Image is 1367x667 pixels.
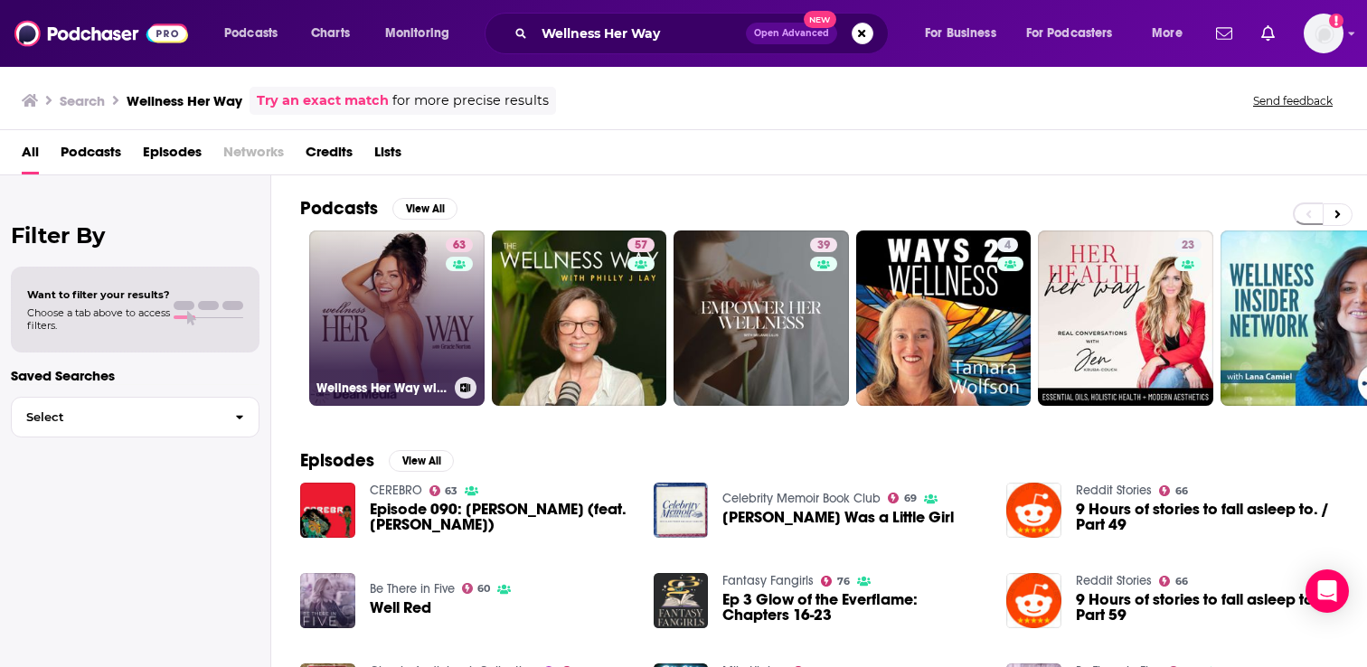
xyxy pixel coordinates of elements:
h3: Wellness Her Way [127,92,242,109]
span: Networks [223,137,284,174]
span: [PERSON_NAME] Was a Little Girl [722,510,954,525]
a: Ep 3 Glow of the Everflame: Chapters 16-23 [722,592,985,623]
a: 63Wellness Her Way with [PERSON_NAME] [309,230,485,406]
h2: Filter By [11,222,259,249]
h3: Wellness Her Way with [PERSON_NAME] [316,380,448,396]
a: Show notifications dropdown [1254,18,1282,49]
button: open menu [372,19,473,48]
span: Podcasts [224,21,278,46]
span: More [1152,21,1183,46]
button: open menu [912,19,1019,48]
img: 9 Hours of stories to fall asleep to. / Part 49 [1006,483,1061,538]
img: User Profile [1304,14,1343,53]
span: Want to filter your results? [27,288,170,301]
span: 9 Hours of stories to fall asleep to. / Part 49 [1076,502,1338,532]
span: For Business [925,21,996,46]
h2: Episodes [300,449,374,472]
a: EpisodesView All [300,449,454,472]
a: 4 [997,238,1018,252]
a: Fantasy Fangirls [722,573,814,588]
img: Brooke Shields Was a Little Girl [654,483,709,538]
a: Reddit Stories [1076,483,1152,498]
a: 23 [1174,238,1202,252]
span: 57 [635,237,647,255]
a: 69 [888,493,917,503]
button: Select [11,397,259,437]
img: 9 Hours of stories to fall asleep to. / Part 59 [1006,573,1061,628]
a: 60 [462,583,491,594]
a: 63 [446,238,473,252]
img: Podchaser - Follow, Share and Rate Podcasts [14,16,188,51]
a: Brooke Shields Was a Little Girl [722,510,954,525]
h3: Search [60,92,105,109]
button: open menu [1014,19,1139,48]
span: New [804,11,836,28]
span: Monitoring [385,21,449,46]
a: CEREBRO [370,483,422,498]
span: Charts [311,21,350,46]
span: 39 [817,237,830,255]
a: Episode 090: Melody Jacobs (feat. Jordan Blok) [370,502,632,532]
a: 57 [492,230,667,406]
span: 63 [453,237,466,255]
a: 63 [429,485,458,496]
button: View All [389,450,454,472]
span: For Podcasters [1026,21,1113,46]
span: 4 [1004,237,1011,255]
input: Search podcasts, credits, & more... [534,19,746,48]
button: View All [392,198,457,220]
p: Saved Searches [11,367,259,384]
a: 4 [856,230,1032,406]
span: Open Advanced [754,29,829,38]
div: Open Intercom Messenger [1306,569,1349,613]
a: 23 [1038,230,1213,406]
a: Podcasts [61,137,121,174]
a: Episodes [143,137,202,174]
a: 39 [674,230,849,406]
span: Logged in as AutumnKatie [1304,14,1343,53]
button: open menu [212,19,301,48]
a: Reddit Stories [1076,573,1152,588]
span: Episode 090: [PERSON_NAME] (feat. [PERSON_NAME]) [370,502,632,532]
a: Credits [306,137,353,174]
img: Ep 3 Glow of the Everflame: Chapters 16-23 [654,573,709,628]
span: 69 [904,494,917,503]
span: 66 [1175,578,1188,586]
a: All [22,137,39,174]
a: 39 [810,238,837,252]
a: Be There in Five [370,581,455,597]
button: Open AdvancedNew [746,23,837,44]
a: Try an exact match [257,90,389,111]
span: 23 [1182,237,1194,255]
a: 66 [1159,576,1188,587]
a: Charts [299,19,361,48]
button: open menu [1139,19,1205,48]
span: Choose a tab above to access filters. [27,306,170,332]
a: 9 Hours of stories to fall asleep to. / Part 59 [1076,592,1338,623]
span: 66 [1175,487,1188,495]
span: 63 [445,487,457,495]
img: Well Red [300,573,355,628]
h2: Podcasts [300,197,378,220]
a: Lists [374,137,401,174]
a: 76 [821,576,850,587]
svg: Add a profile image [1329,14,1343,28]
span: for more precise results [392,90,549,111]
img: Episode 090: Melody Jacobs (feat. Jordan Blok) [300,483,355,538]
a: Well Red [370,600,431,615]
